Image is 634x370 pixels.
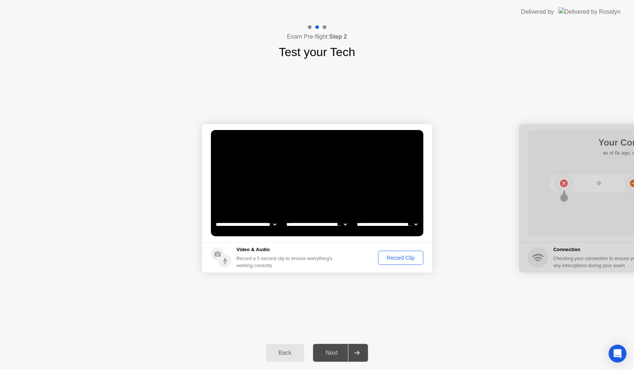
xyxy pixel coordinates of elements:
[559,7,621,16] img: Delivered by Rosalyn
[279,43,355,61] h1: Test your Tech
[381,255,420,261] div: Record Clip
[214,217,278,232] select: Available cameras
[609,345,627,363] div: Open Intercom Messenger
[313,344,368,362] button: Next
[315,350,348,356] div: Next
[329,33,347,40] b: Step 2
[266,344,304,362] button: Back
[378,251,423,265] button: Record Clip
[355,217,419,232] select: Available microphones
[287,32,347,41] h4: Exam Pre-flight:
[237,246,336,253] h5: Video & Audio
[285,217,348,232] select: Available speakers
[237,255,336,269] div: Record a 5 second clip to ensure everything’s working correctly
[521,7,554,16] div: Delivered by
[268,350,302,356] div: Back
